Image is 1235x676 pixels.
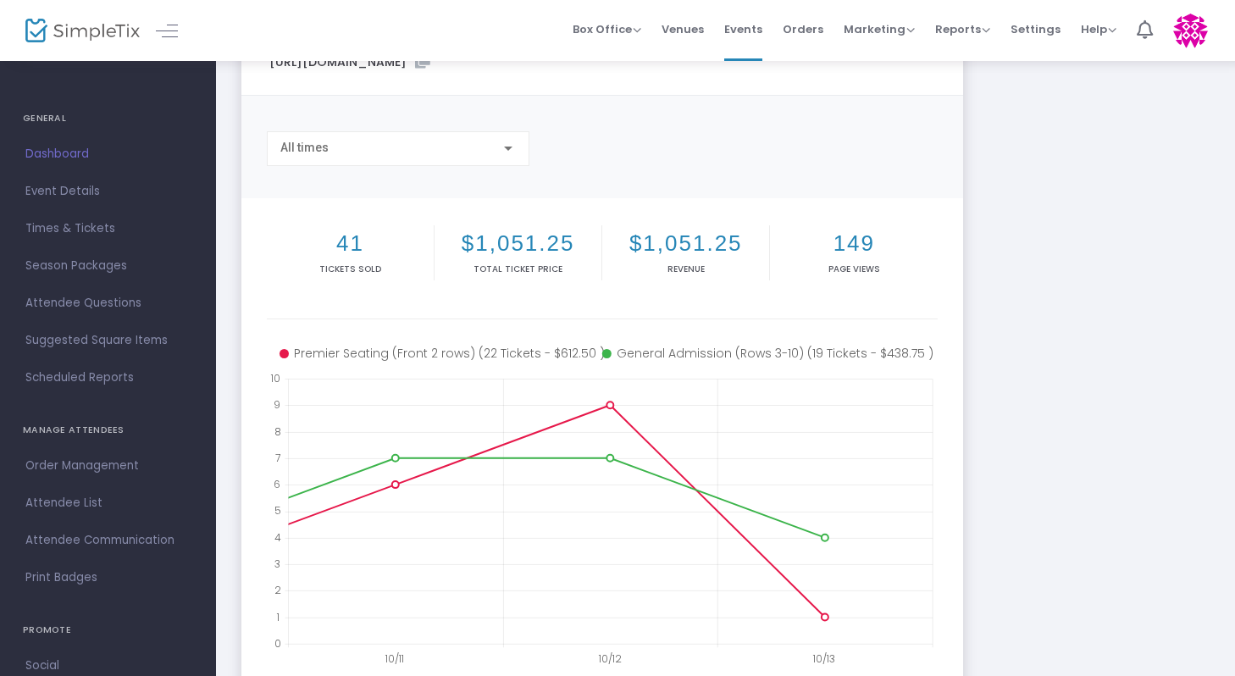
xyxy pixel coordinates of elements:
[25,143,191,165] span: Dashboard
[274,477,280,491] text: 6
[25,218,191,240] span: Times & Tickets
[269,52,430,71] label: [URL][DOMAIN_NAME]
[270,371,280,385] text: 10
[773,230,934,257] h2: 149
[276,609,280,623] text: 1
[935,21,990,37] span: Reports
[438,263,598,275] p: Total Ticket Price
[270,230,430,257] h2: 41
[25,455,191,477] span: Order Management
[275,450,280,464] text: 7
[274,397,280,412] text: 9
[280,141,329,154] span: All times
[385,651,404,666] text: 10/11
[274,557,280,571] text: 3
[724,8,762,51] span: Events
[274,583,281,597] text: 2
[25,330,191,352] span: Suggested Square Items
[606,230,766,257] h2: $1,051.25
[598,651,622,666] text: 10/12
[25,255,191,277] span: Season Packages
[662,8,704,51] span: Venues
[270,263,430,275] p: Tickets sold
[25,567,191,589] span: Print Badges
[274,503,281,518] text: 5
[813,651,836,666] text: 10/13
[25,492,191,514] span: Attendee List
[274,636,281,651] text: 0
[274,529,281,544] text: 4
[773,263,934,275] p: Page Views
[25,367,191,389] span: Scheduled Reports
[438,230,598,257] h2: $1,051.25
[25,529,191,551] span: Attendee Communication
[573,21,641,37] span: Box Office
[1011,8,1061,51] span: Settings
[23,102,193,136] h4: GENERAL
[844,21,915,37] span: Marketing
[1081,21,1116,37] span: Help
[274,424,281,438] text: 8
[25,180,191,202] span: Event Details
[25,292,191,314] span: Attendee Questions
[23,613,193,647] h4: PROMOTE
[606,263,766,275] p: Revenue
[23,413,193,447] h4: MANAGE ATTENDEES
[783,8,823,51] span: Orders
